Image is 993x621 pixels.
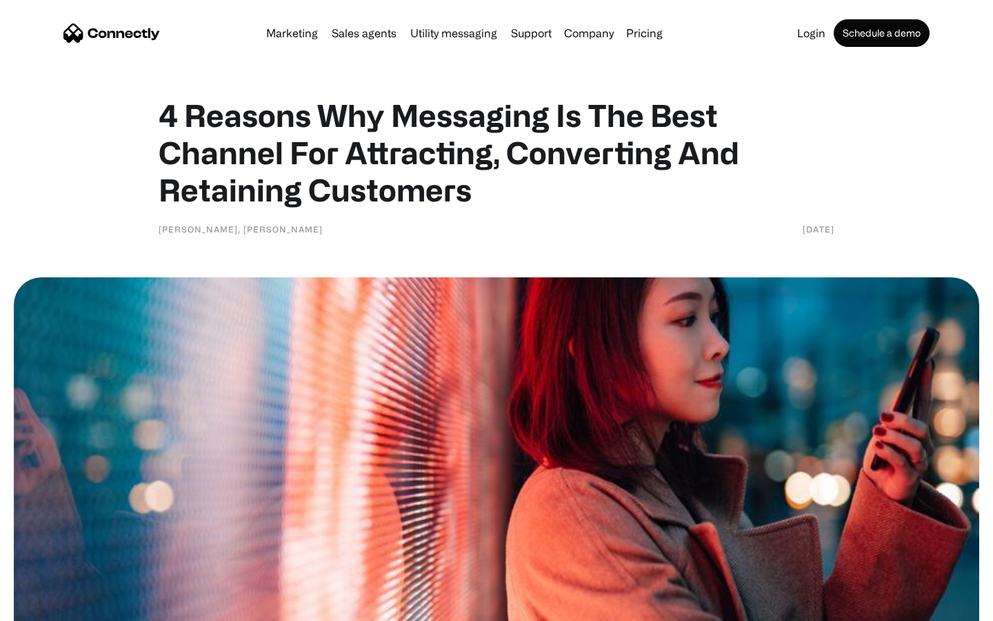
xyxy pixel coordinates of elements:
h1: 4 Reasons Why Messaging Is The Best Channel For Attracting, Converting And Retaining Customers [159,97,834,208]
ul: Language list [28,597,83,616]
div: Company [564,23,614,43]
a: Sales agents [326,28,402,39]
aside: Language selected: English [14,597,83,616]
a: Support [505,28,557,39]
a: Login [792,28,831,39]
a: Schedule a demo [834,19,930,47]
a: Marketing [261,28,323,39]
div: [DATE] [803,222,834,236]
div: [PERSON_NAME], [PERSON_NAME] [159,222,323,236]
a: Utility messaging [405,28,503,39]
a: Pricing [621,28,668,39]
